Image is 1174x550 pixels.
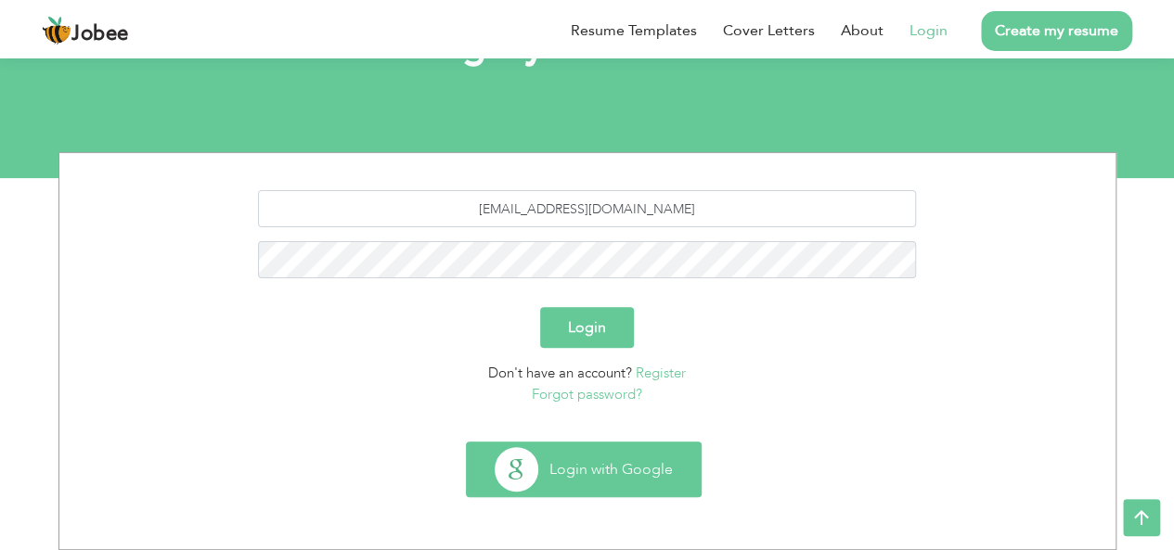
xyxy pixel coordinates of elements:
[488,364,632,382] span: Don't have an account?
[42,16,129,45] a: Jobee
[258,190,916,227] input: Email
[636,364,686,382] a: Register
[86,22,1089,70] h1: Login your account.
[981,11,1132,51] a: Create my resume
[540,307,634,348] button: Login
[467,442,701,496] button: Login with Google
[723,19,815,42] a: Cover Letters
[532,385,642,403] a: Forgot password?
[42,16,71,45] img: jobee.io
[71,24,129,45] span: Jobee
[841,19,884,42] a: About
[910,19,948,42] a: Login
[571,19,697,42] a: Resume Templates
